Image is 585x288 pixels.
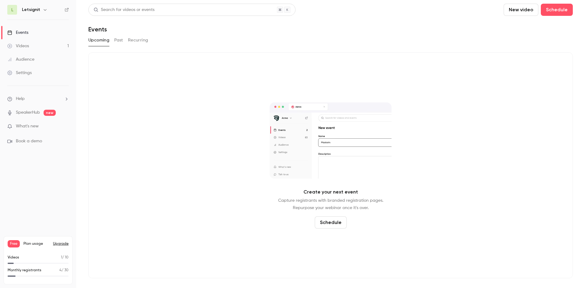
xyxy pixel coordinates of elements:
div: Settings [7,70,32,76]
div: Events [7,30,28,36]
button: Schedule [315,216,347,229]
span: 4 [59,268,62,272]
p: / 10 [61,255,69,260]
button: Schedule [541,4,573,16]
li: help-dropdown-opener [7,96,69,102]
h1: Events [88,26,107,33]
div: Audience [7,56,34,62]
p: Create your next event [303,188,358,196]
div: Videos [7,43,29,49]
div: Search for videos or events [94,7,154,13]
button: Upgrade [53,241,69,246]
span: What's new [16,123,39,130]
span: Help [16,96,25,102]
a: SpeakerHub [16,109,40,116]
p: / 30 [59,268,69,273]
button: Upcoming [88,35,109,45]
span: 1 [61,256,62,259]
h6: Letsignit [22,7,40,13]
p: Monthly registrants [8,268,41,273]
button: Past [114,35,123,45]
button: New video [504,4,538,16]
p: Capture registrants with branded registration pages. Repurpose your webinar once it's over. [278,197,383,212]
span: new [44,110,56,116]
span: Book a demo [16,138,42,144]
p: Videos [8,255,19,260]
button: Recurring [128,35,148,45]
span: Free [8,240,20,247]
span: Plan usage [23,241,49,246]
span: L [11,7,13,13]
